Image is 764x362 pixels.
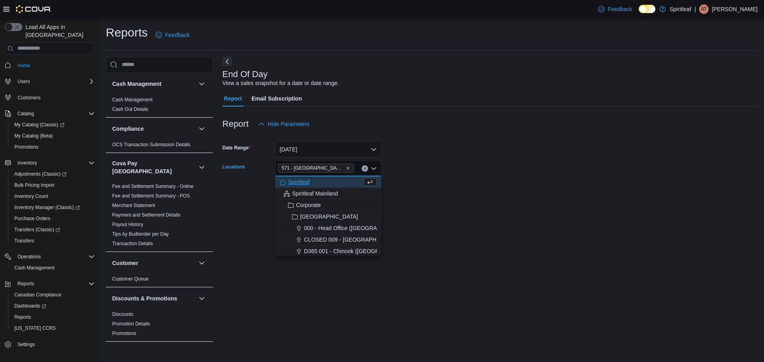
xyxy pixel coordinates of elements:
a: Cash Management [11,263,58,273]
button: Cash Management [8,262,98,273]
span: Settings [14,339,95,349]
div: Cash Management [106,95,213,117]
button: Purchase Orders [8,213,98,224]
a: Customer Queue [112,276,148,282]
span: Hide Parameters [268,120,310,128]
h3: Compliance [112,125,144,133]
span: Reports [18,281,34,287]
button: Bulk Pricing Import [8,180,98,191]
span: Dark Mode [639,13,639,14]
span: My Catalog (Beta) [14,133,53,139]
span: Transfers [14,238,34,244]
button: Discounts & Promotions [197,294,207,303]
span: Reports [14,279,95,288]
input: Dark Mode [639,5,655,13]
button: Spiritleaf [275,176,382,188]
span: Corporate [296,201,321,209]
a: Promotions [112,331,136,336]
button: Compliance [112,125,195,133]
button: Cova Pay [GEOGRAPHIC_DATA] [197,163,207,172]
span: Home [18,62,30,69]
span: Adjustments (Classic) [14,171,66,177]
a: Transaction Details [112,241,153,246]
a: [US_STATE] CCRS [11,323,59,333]
a: Purchase Orders [11,214,54,223]
h3: End Of Day [222,70,268,79]
button: Canadian Compliance [8,289,98,300]
div: Compliance [106,140,213,153]
span: Bulk Pricing Import [11,180,95,190]
button: Home [2,60,98,71]
button: My Catalog (Beta) [8,130,98,141]
span: Users [18,78,30,85]
a: Adjustments (Classic) [11,169,70,179]
a: Payment and Settlement Details [112,212,180,218]
button: Customers [2,92,98,103]
button: Close list of options [370,165,377,172]
button: Promotions [8,141,98,153]
span: Fee and Settlement Summary - Online [112,183,194,190]
span: 000 - Head Office ([GEOGRAPHIC_DATA]) [304,224,411,232]
span: [US_STATE] CCRS [14,325,56,331]
span: Canadian Compliance [11,290,95,300]
span: Transfers (Classic) [14,226,60,233]
button: Next [222,57,232,66]
div: Allen T [699,4,709,14]
span: Feedback [608,5,632,13]
span: Inventory Count [11,192,95,201]
span: Transfers (Classic) [11,225,95,234]
a: Dashboards [11,301,49,311]
button: Reports [8,312,98,323]
a: Discounts [112,312,133,317]
button: Clear input [362,165,368,172]
p: | [694,4,696,14]
span: Bulk Pricing Import [14,182,55,188]
p: Spiritleaf [670,4,691,14]
a: My Catalog (Beta) [11,131,56,141]
button: Cash Management [112,80,195,88]
span: Settings [18,341,35,348]
a: Inventory Manager (Classic) [11,203,83,212]
a: Bulk Pricing Import [11,180,58,190]
a: Payout History [112,222,143,227]
a: Settings [14,340,38,349]
button: Cash Management [197,79,207,89]
button: Remove 571 - Spiritleaf Ontario St (Stratford) from selection in this group [345,166,350,170]
span: Cash Management [11,263,95,273]
h3: Discounts & Promotions [112,294,177,302]
span: Reports [14,314,31,320]
a: Dashboards [8,300,98,312]
button: Customer [112,259,195,267]
h3: Report [222,119,249,129]
h3: Cash Management [112,80,162,88]
h3: Customer [112,259,138,267]
span: Washington CCRS [11,323,95,333]
a: Transfers (Classic) [11,225,63,234]
button: Users [14,77,33,86]
span: Users [14,77,95,86]
button: Cova Pay [GEOGRAPHIC_DATA] [112,159,195,175]
button: CLOSED 009 - [GEOGRAPHIC_DATA]. [275,234,382,246]
div: Customer [106,274,213,287]
a: Inventory Manager (Classic) [8,202,98,213]
button: Inventory Count [8,191,98,202]
label: Date Range [222,145,251,151]
span: 571 - [GEOGRAPHIC_DATA] ([GEOGRAPHIC_DATA]) [282,164,344,172]
button: 000 - Head Office ([GEOGRAPHIC_DATA]) [275,223,382,234]
div: Cova Pay [GEOGRAPHIC_DATA] [106,182,213,252]
a: Cash Management [112,97,152,103]
span: Canadian Compliance [14,292,61,298]
span: Adjustments (Classic) [11,169,95,179]
span: Dashboards [11,301,95,311]
span: Customers [18,95,41,101]
span: Inventory [14,158,95,168]
a: Merchant Statement [112,203,155,208]
a: Inventory Count [11,192,51,201]
a: Canadian Compliance [11,290,64,300]
button: Operations [14,252,44,261]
